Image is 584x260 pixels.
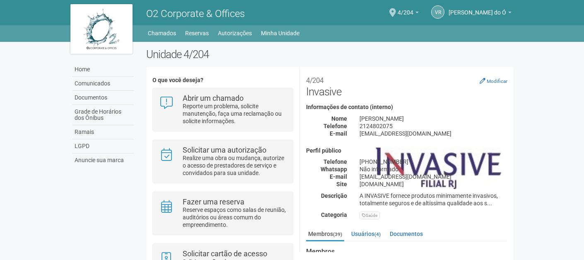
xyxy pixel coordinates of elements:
[449,1,506,16] span: Viviane Rocha do Ó
[72,125,134,139] a: Ramais
[398,10,419,17] a: 4/204
[218,27,252,39] a: Autorizações
[306,148,507,154] h4: Perfil público
[331,115,347,122] strong: Nome
[336,181,347,187] strong: Site
[353,173,514,180] div: [EMAIL_ADDRESS][DOMAIN_NAME]
[183,197,244,206] strong: Fazer uma reserva
[70,4,133,54] img: logo.jpg
[321,192,347,199] strong: Descrição
[353,115,514,122] div: [PERSON_NAME]
[388,228,425,240] a: Documentos
[72,153,134,167] a: Anuncie sua marca
[185,27,209,39] a: Reservas
[159,198,286,228] a: Fazer uma reserva Reserve espaços como salas de reunião, auditórios ou áreas comum do empreendime...
[487,78,507,84] small: Modificar
[183,146,266,154] strong: Solicitar uma autorização
[323,123,347,129] strong: Telefone
[72,77,134,91] a: Comunicados
[183,94,244,102] strong: Abrir um chamado
[376,148,501,189] img: business.png
[323,158,347,165] strong: Telefone
[183,206,287,228] p: Reserve espaços como salas de reunião, auditórios ou áreas comum do empreendimento.
[353,130,514,137] div: [EMAIL_ADDRESS][DOMAIN_NAME]
[480,78,507,84] a: Modificar
[306,228,344,241] a: Membros(39)
[159,146,286,177] a: Solicitar uma autorização Realize uma obra ou mudança, autorize o acesso de prestadores de serviç...
[72,105,134,125] a: Grade de Horários dos Ônibus
[306,73,507,98] h2: Invasive
[72,63,134,77] a: Home
[72,139,134,153] a: LGPD
[183,102,287,125] p: Reporte um problema, solicite manutenção, faça uma reclamação ou solicite informações.
[152,77,293,83] h4: O que você deseja?
[321,166,347,173] strong: Whatsapp
[183,154,287,177] p: Realize uma obra ou mudança, autorize o acesso de prestadores de serviço e convidados para sua un...
[333,231,342,237] small: (39)
[349,228,383,240] a: Usuários(4)
[330,173,347,180] strong: E-mail
[159,95,286,125] a: Abrir um chamado Reporte um problema, solicite manutenção, faça uma reclamação ou solicite inform...
[374,231,381,237] small: (4)
[330,130,347,137] strong: E-mail
[146,8,245,19] span: O2 Corporate & Offices
[353,122,514,130] div: 2124802075
[353,180,514,188] div: [DOMAIN_NAME]
[183,249,267,258] strong: Solicitar cartão de acesso
[398,1,413,16] span: 4/204
[72,91,134,105] a: Documentos
[353,165,514,173] div: Não informado
[360,211,380,219] div: Saúde
[353,158,514,165] div: [PHONE_NUMBER]
[146,48,514,61] h2: Unidade 4/204
[431,5,444,19] a: VR
[306,76,323,85] small: 4/204
[306,248,507,255] strong: Membros
[306,104,507,110] h4: Informações de contato (interno)
[321,211,347,218] strong: Categoria
[353,192,514,207] div: A INVASIVE fornece produtos minimamente invasivos, totalmente seguros e de altíssima qualidade ao...
[261,27,299,39] a: Minha Unidade
[148,27,176,39] a: Chamados
[449,10,512,17] a: [PERSON_NAME] do Ó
